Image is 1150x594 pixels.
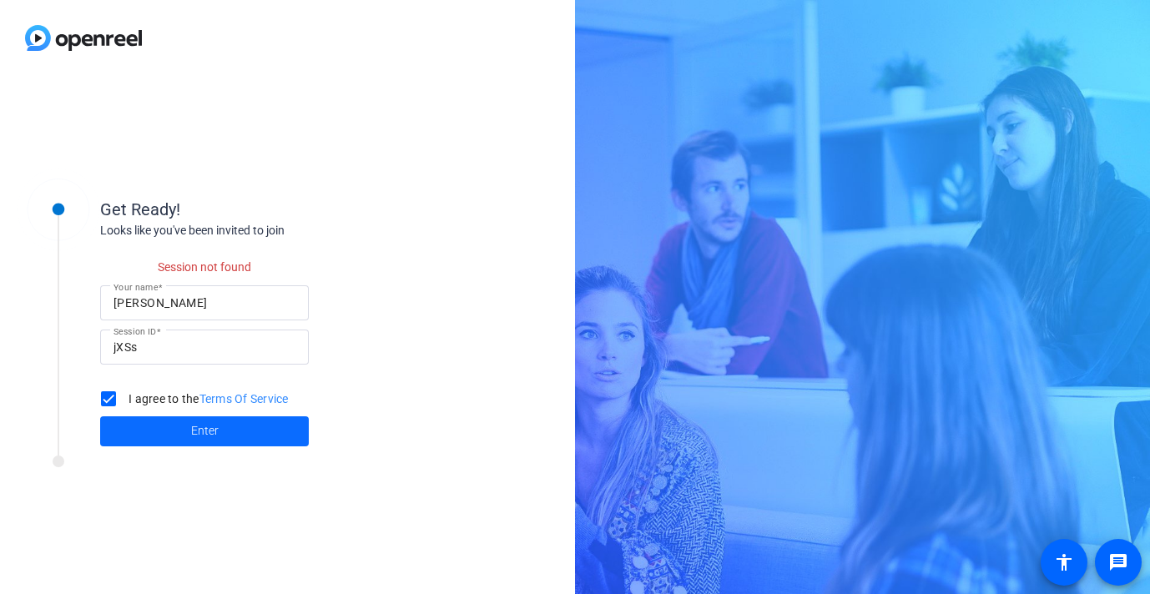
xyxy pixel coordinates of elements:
[100,416,309,446] button: Enter
[1108,552,1128,572] mat-icon: message
[191,422,219,440] span: Enter
[100,197,434,222] div: Get Ready!
[199,392,289,405] a: Terms Of Service
[113,282,158,292] mat-label: Your name
[125,390,289,407] label: I agree to the
[113,326,156,336] mat-label: Session ID
[100,222,434,239] div: Looks like you've been invited to join
[100,259,309,276] p: Session not found
[1054,552,1074,572] mat-icon: accessibility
